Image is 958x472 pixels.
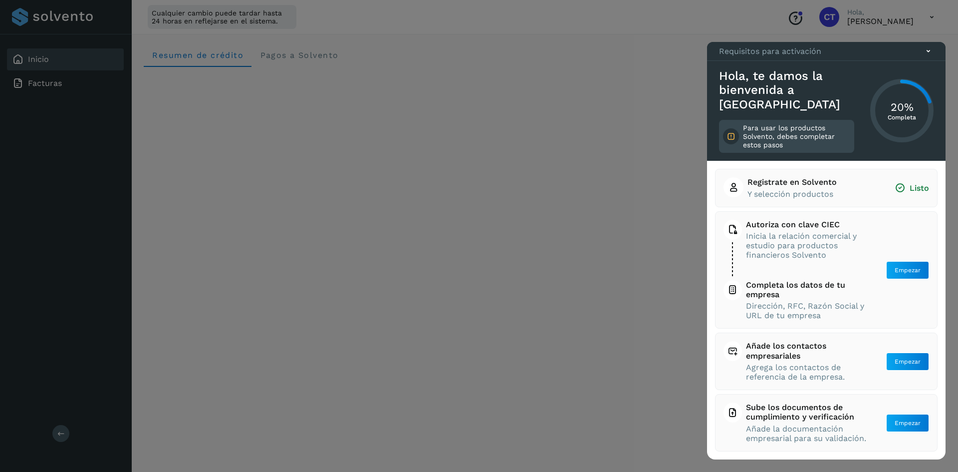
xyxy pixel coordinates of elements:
[888,114,916,121] p: Completa
[886,261,929,279] button: Empezar
[743,124,850,149] p: Para usar los productos Solvento, debes completar estos pasos
[746,363,867,382] span: Agrega los contactos de referencia de la empresa.
[723,177,929,198] button: Registrate en SolventoY selección productosListo
[746,424,867,443] span: Añade la documentación empresarial para su validación.
[719,69,854,112] h3: Hola, te damos la bienvenida a [GEOGRAPHIC_DATA]
[886,414,929,432] button: Empezar
[746,403,867,422] span: Sube los documentos de cumplimiento y verificación
[746,280,867,299] span: Completa los datos de tu empresa
[886,353,929,371] button: Empezar
[895,183,929,193] span: Listo
[723,220,929,321] button: Autoriza con clave CIECInicia la relación comercial y estudio para productos financieros Solvento...
[895,419,921,428] span: Empezar
[746,231,867,260] span: Inicia la relación comercial y estudio para productos financieros Solvento
[746,301,867,320] span: Dirección, RFC, Razón Social y URL de tu empresa
[747,177,837,187] span: Registrate en Solvento
[746,341,867,360] span: Añade los contactos empresariales
[747,189,837,199] span: Y selección productos
[707,42,946,61] div: Requisitos para activación
[895,357,921,366] span: Empezar
[895,266,921,275] span: Empezar
[723,403,929,443] button: Sube los documentos de cumplimiento y verificaciónAñade la documentación empresarial para su vali...
[719,46,821,56] p: Requisitos para activación
[888,101,916,114] h3: 20%
[723,341,929,382] button: Añade los contactos empresarialesAgrega los contactos de referencia de la empresa.Empezar
[746,220,867,229] span: Autoriza con clave CIEC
